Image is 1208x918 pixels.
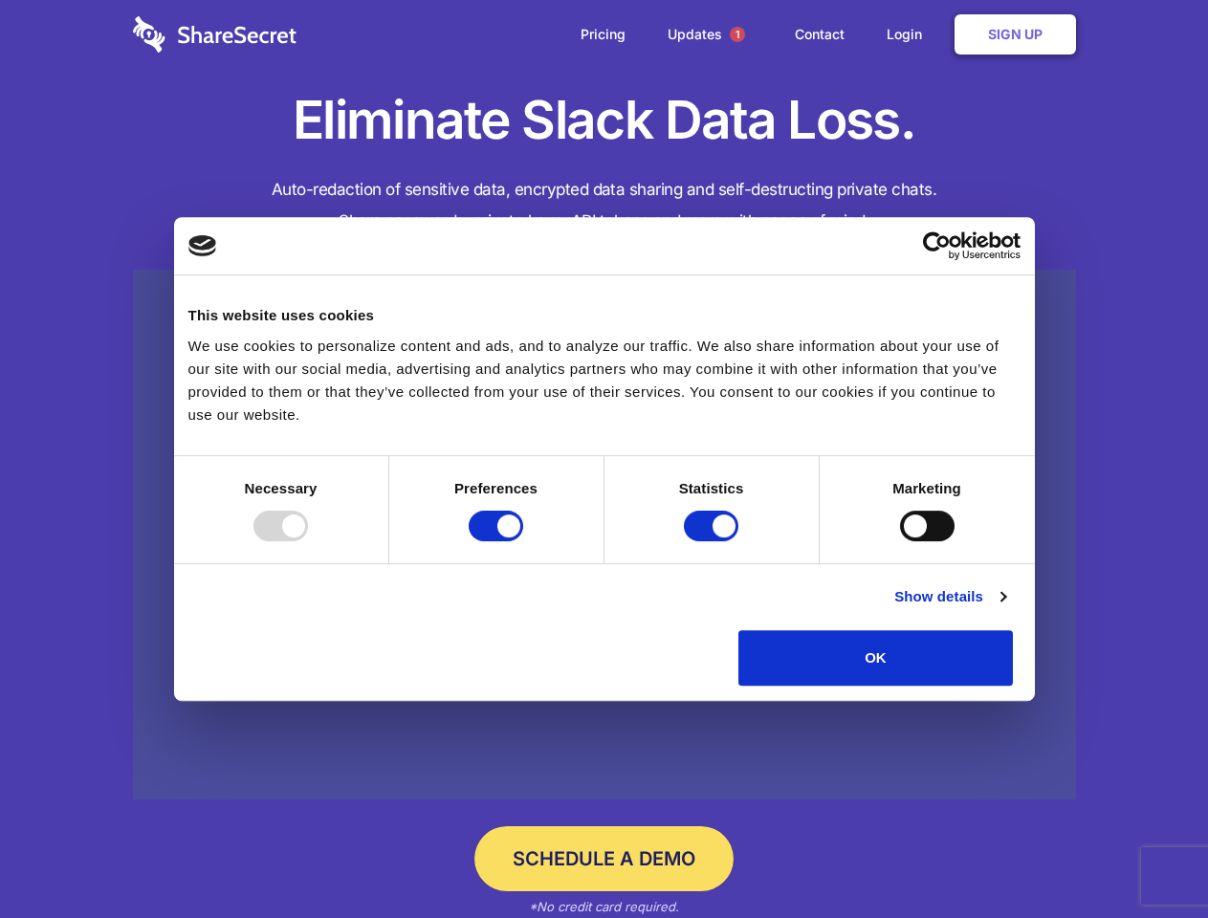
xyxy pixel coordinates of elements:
span: 1 [730,27,745,42]
a: Usercentrics Cookiebot - opens in a new window [853,231,1021,260]
a: Contact [776,5,864,64]
h1: Eliminate Slack Data Loss. [133,86,1076,155]
div: We use cookies to personalize content and ads, and to analyze our traffic. We also share informat... [188,335,1021,426]
a: Pricing [561,5,645,64]
h4: Auto-redaction of sensitive data, encrypted data sharing and self-destructing private chats. Shar... [133,174,1076,237]
em: *No credit card required. [529,899,679,914]
button: OK [738,630,1013,686]
a: Login [868,5,951,64]
strong: Statistics [679,480,744,496]
strong: Preferences [454,480,538,496]
img: logo [188,235,217,256]
img: logo-wordmark-white-trans-d4663122ce5f474addd5e946df7df03e33cb6a1c49d2221995e7729f52c070b2.svg [133,16,297,53]
a: Schedule a Demo [474,826,734,891]
a: Sign Up [955,14,1076,55]
strong: Necessary [245,480,318,496]
strong: Marketing [892,480,961,496]
a: Show details [894,585,1005,608]
div: This website uses cookies [188,304,1021,327]
a: Wistia video thumbnail [133,270,1076,800]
